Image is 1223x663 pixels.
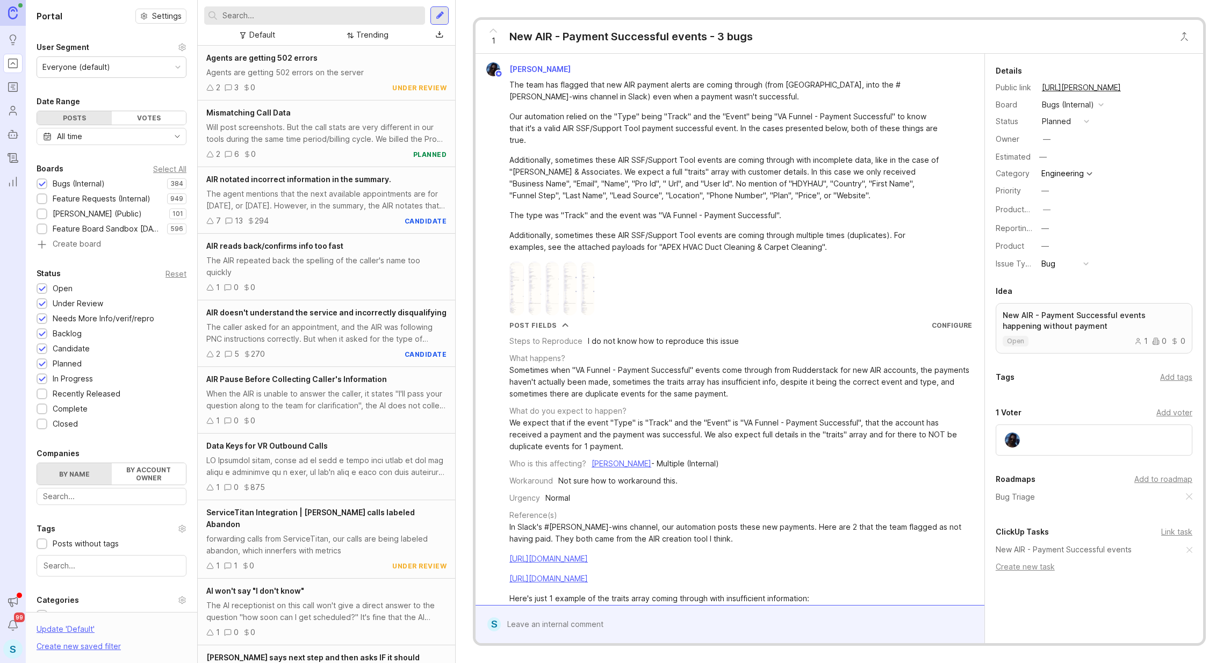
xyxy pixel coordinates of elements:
img: https://canny-assets.io/images/22e14444b3e8e86b857810b0f99ed577.png [581,262,594,315]
p: 949 [170,194,183,203]
div: Will post screenshots. But the call stats are very different in our tools during the same time pe... [206,121,447,145]
h1: Portal [37,10,62,23]
div: Uncategorized only [53,609,124,621]
label: By account owner [112,463,186,485]
div: 0 [1171,337,1185,345]
div: 294 [255,215,269,227]
div: Categories [37,594,79,607]
div: Feature Requests (Internal) [53,193,150,205]
div: 2 [216,82,220,93]
div: 270 [251,348,265,360]
div: Select All [153,166,186,172]
div: under review [392,561,447,571]
span: ServiceTitan Integration | [PERSON_NAME] calls labeled Abandon [206,508,415,529]
a: Tim Fischer[PERSON_NAME] [480,62,579,76]
div: Urgency [509,492,540,504]
div: 0 [250,626,255,638]
div: Add to roadmap [1134,473,1192,485]
div: 13 [235,215,243,227]
div: 1 [216,560,220,572]
div: under review [392,83,447,92]
div: When the AIR is unable to answer the caller, it states "I'll pass your question along to the team... [206,388,447,412]
div: 0 [251,148,256,160]
button: Close button [1174,26,1195,47]
div: 0 [1152,337,1167,345]
div: Board [996,99,1033,111]
img: Tim Fischer [1005,433,1020,448]
label: ProductboardID [996,205,1053,214]
div: [PERSON_NAME] (Public) [53,208,142,220]
div: Details [996,64,1022,77]
div: — [1041,185,1049,197]
div: Agents are getting 502 errors on the server [206,67,447,78]
div: The AIR repeated back the spelling of the caller's name too quickly [206,255,447,278]
a: [PERSON_NAME] [592,459,651,468]
div: Idea [996,285,1012,298]
p: 596 [170,225,183,233]
span: Mismatching Call Data [206,108,291,117]
input: Search... [44,560,179,572]
div: Post Fields [509,321,557,330]
a: Autopilot [3,125,23,144]
div: The agent mentions that the next available appointments are for [DATE], or [DATE]. However, in th... [206,188,447,212]
div: New AIR - Payment Successful events - 3 bugs [509,29,753,44]
div: Add voter [1156,407,1192,419]
div: Owner [996,133,1033,145]
div: Our automation relied on the "Type" being "Track" and the "Event" being "VA Funnel - Payment Succ... [509,111,939,146]
div: 2 [216,148,220,160]
div: Boards [37,162,63,175]
svg: toggle icon [169,132,186,141]
a: Data Keys for VR Outbound CallsLO Ipsumdol sitam, conse ad el sedd e tempo inci utlab et dol mag ... [198,434,455,500]
div: Open [53,283,73,294]
div: 1 [216,626,220,638]
div: Link task [1161,526,1192,538]
div: Workaround [509,475,553,487]
a: Bug Triage [996,491,1035,503]
div: Create new saved filter [37,640,121,652]
div: Candidate [53,343,90,355]
div: Bugs (Internal) [53,178,105,190]
a: Roadmaps [3,77,23,97]
div: Additionally, sometimes these AIR SSF/Support Tool events are coming through multiple times (dupl... [509,229,939,253]
img: https://canny-assets.io/images/dd3df999f9d6f1fa790db317f1c47722.png [563,262,577,315]
div: Under Review [53,298,103,309]
div: Bug [1041,258,1055,270]
div: We expect that if the event "Type" is "Track" and the "Event" is "VA Funnel - Payment Successful"... [509,417,972,452]
a: Reporting [3,172,23,191]
label: Product [996,241,1024,250]
a: AIR reads back/confirms info too fastThe AIR repeated back the spelling of the caller's name too ... [198,234,455,300]
div: — [1043,204,1051,215]
div: Companies [37,447,80,460]
span: Agents are getting 502 errors [206,53,318,62]
div: Needs More Info/verif/repro [53,313,154,325]
div: 0 [234,626,239,638]
div: 0 [234,481,239,493]
a: New AIR - Payment Successful events [996,544,1132,556]
button: Notifications [3,616,23,635]
div: planned [413,150,447,159]
div: The team has flagged that new AIR payment alerts are coming through (from [GEOGRAPHIC_DATA], into... [509,79,939,103]
div: What happens? [509,352,565,364]
div: Date Range [37,95,80,108]
a: [URL][DOMAIN_NAME] [509,574,588,583]
div: 0 [249,560,254,572]
img: Tim Fischer [486,62,500,76]
button: Post Fields [509,321,569,330]
p: 384 [170,179,183,188]
span: 99 [14,612,25,622]
div: Tags [996,371,1015,384]
label: Issue Type [996,259,1035,268]
div: Public link [996,82,1033,93]
a: AI won't say "I don't know"The AI receptionist on this call won't give a direct answer to the que... [198,579,455,645]
div: Complete [53,403,88,415]
div: I do not know how to reproduce this issue [588,335,739,347]
a: Settings [135,9,186,24]
div: Tags [37,522,55,535]
div: 875 [250,481,265,493]
div: All time [57,131,82,142]
div: The AI receptionist on this call won't give a direct answer to the question "how soon can I get s... [206,600,447,623]
div: Bugs (Internal) [1042,99,1094,111]
button: Announcements [3,592,23,611]
img: https://canny-assets.io/images/5299044e1cbfc61c81e168a4ec692471.png [509,262,524,315]
a: Changelog [3,148,23,168]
